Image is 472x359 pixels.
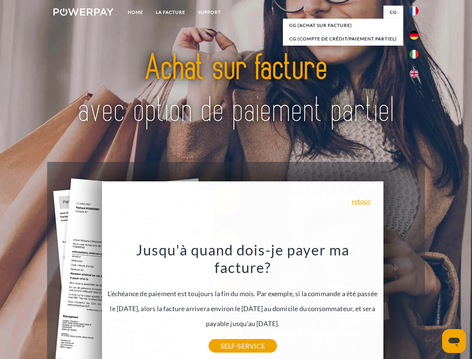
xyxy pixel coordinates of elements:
[410,31,419,40] img: de
[149,6,192,19] a: LA FACTURE
[192,6,227,19] a: Support
[410,6,419,15] img: fr
[53,8,114,16] img: logo-powerpay-white.svg
[383,6,403,19] a: CG
[121,6,149,19] a: Home
[352,198,371,205] a: retour
[106,241,379,346] div: L'échéance de paiement est toujours la fin du mois. Par exemple, si la commande a été passée le [...
[71,36,401,143] img: title-powerpay_fr.svg
[106,241,379,277] h3: Jusqu'à quand dois-je payer ma facture?
[209,339,277,353] a: SELF-SERVICE
[410,50,419,59] img: it
[283,32,403,46] a: CG (Compte de crédit/paiement partiel)
[442,329,466,353] iframe: Bouton de lancement de la fenêtre de messagerie
[410,69,419,78] img: en
[283,19,403,32] a: CG (achat sur facture)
